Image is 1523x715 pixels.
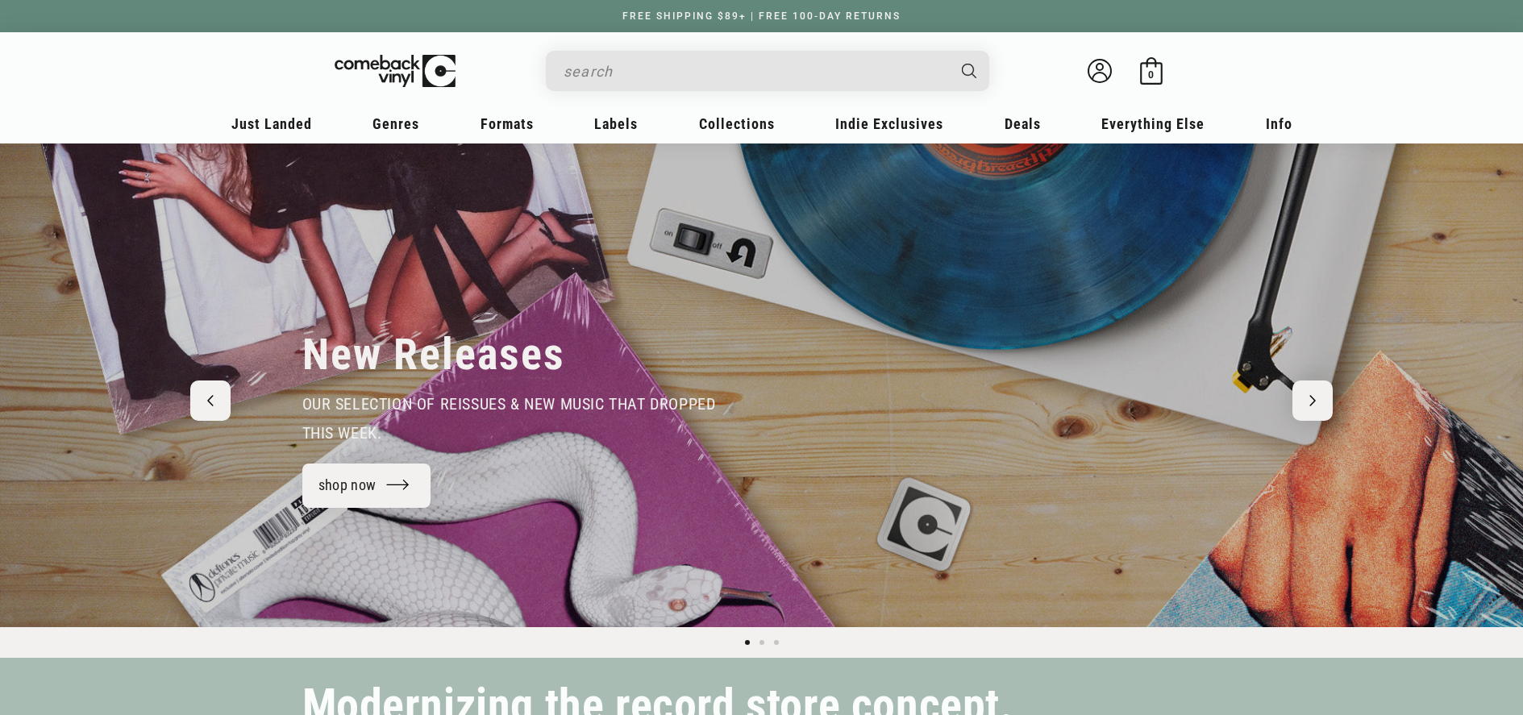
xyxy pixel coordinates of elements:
[699,115,775,132] span: Collections
[947,51,991,91] button: Search
[1266,115,1292,132] span: Info
[755,635,769,650] button: Load slide 2 of 3
[740,635,755,650] button: Load slide 1 of 3
[606,10,917,22] a: FREE SHIPPING $89+ | FREE 100-DAY RETURNS
[564,55,946,88] input: search
[835,115,943,132] span: Indie Exclusives
[372,115,419,132] span: Genres
[1292,380,1333,421] button: Next slide
[302,394,716,443] span: our selection of reissues & new music that dropped this week.
[190,380,231,421] button: Previous slide
[594,115,638,132] span: Labels
[1101,115,1205,132] span: Everything Else
[1148,69,1154,81] span: 0
[231,115,312,132] span: Just Landed
[1005,115,1041,132] span: Deals
[769,635,784,650] button: Load slide 3 of 3
[481,115,534,132] span: Formats
[546,51,989,91] div: Search
[302,328,565,381] h2: New Releases
[302,464,431,508] a: shop now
